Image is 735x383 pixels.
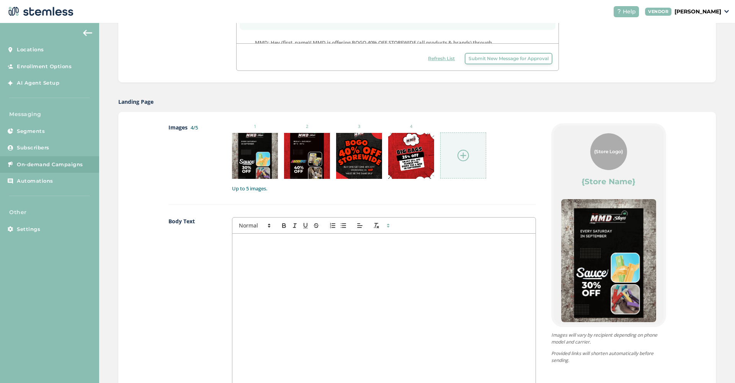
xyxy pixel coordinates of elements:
[336,133,382,179] img: J130qQ9SFYhh4f3Ml2wvp0uz+x34q5TQmlbAAAAABJRU5ErkJggg==
[617,9,621,14] img: icon-help-white-03924b79.svg
[168,123,217,192] label: Images
[465,53,552,64] button: Submit New Message for Approval
[83,30,92,36] img: icon-arrow-back-accent-c549486e.svg
[551,332,666,345] p: Images will vary by recipient depending on phone model and carrier.
[6,4,73,19] img: logo-dark-0685b13c.svg
[594,148,623,155] span: {Store Logo}
[388,133,434,179] img: tIbmD32IAhK8fkKW6BUJoqEkaN8meXgaCaICCbzdGkqqQcF7awLbmKo3tKHxx7UjMrxvoKAvC74ABQFHkJkz5jcAAAAASUVOR...
[17,128,45,135] span: Segments
[232,123,278,130] small: 1
[284,123,330,130] small: 2
[424,53,459,64] button: Refresh List
[17,79,59,87] span: AI Agent Setup
[469,55,549,62] span: Submit New Message for Approval
[336,123,382,130] small: 3
[17,177,53,185] span: Automations
[516,43,518,49] strong: 3
[255,39,516,54] label: MMD: Hey {first_name}! MMD is offering BOGO 40% OFF STOREWIDE (all products & brands) through Sep...
[232,185,536,193] label: Up to 5 images.
[516,43,540,50] span: segments
[697,346,735,383] iframe: Chat Widget
[516,16,518,23] strong: 2
[17,144,49,152] span: Subscribers
[457,150,469,161] img: icon-circle-plus-45441306.svg
[581,176,635,187] label: {Store Name}
[551,350,666,364] p: Provided links will shorten automatically before sending.
[284,133,330,179] img: AMIpJW+9cszhAAAAAElFTkSuQmCC
[17,63,72,70] span: Enrollment Options
[388,123,434,130] small: 4
[17,161,83,169] span: On-demand Campaigns
[724,10,729,13] img: icon_down-arrow-small-66adaf34.svg
[17,226,40,233] span: Settings
[118,98,154,106] label: Landing Page
[428,55,455,62] span: Refresh List
[232,133,278,179] img: wX2lkcahndgzgAAAABJRU5ErkJggg==
[645,8,671,16] div: VENDOR
[675,8,721,16] p: [PERSON_NAME]
[191,124,198,131] label: 4/5
[561,199,656,322] img: wX2lkcahndgzgAAAABJRU5ErkJggg==
[623,8,636,16] span: Help
[17,46,44,54] span: Locations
